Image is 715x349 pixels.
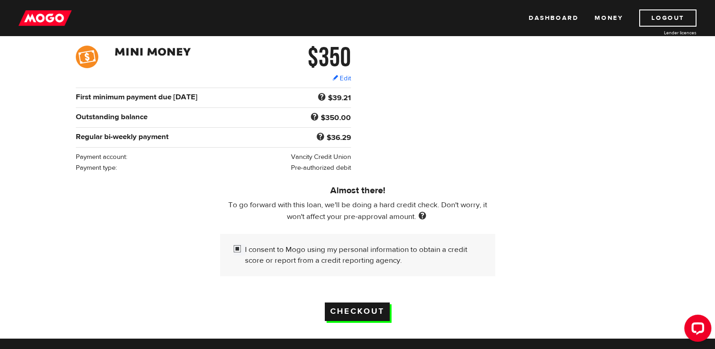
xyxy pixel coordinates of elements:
[332,74,351,83] a: Edit
[18,9,72,27] img: mogo_logo-11ee424be714fa7cbb0f0f49df9e16ec.png
[76,163,117,172] span: Payment type:
[228,200,487,222] span: To go forward with this loan, we'll be doing a hard credit check. Don't worry, it won't affect yo...
[639,9,697,27] a: Logout
[245,244,482,266] label: I consent to Mogo using my personal information to obtain a credit score or report from a credit ...
[76,92,198,102] b: First minimum payment due [DATE]
[677,311,715,349] iframe: LiveChat chat widget
[76,112,148,122] b: Outstanding balance
[325,302,390,321] input: Checkout
[328,93,351,103] b: $39.21
[327,133,351,143] b: $36.29
[220,185,495,196] h5: Almost there!
[76,132,169,142] b: Regular bi-weekly payment
[291,163,351,172] span: Pre-authorized debit
[264,46,351,68] h2: $350
[234,244,245,256] input: I consent to Mogo using my personal information to obtain a credit score or report from a credit ...
[321,113,351,123] b: $350.00
[76,153,127,161] span: Payment account:
[529,9,578,27] a: Dashboard
[629,29,697,36] a: Lender licences
[291,153,351,161] span: Vancity Credit Union
[595,9,623,27] a: Money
